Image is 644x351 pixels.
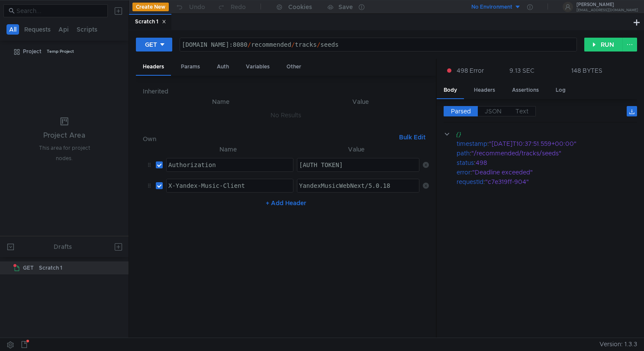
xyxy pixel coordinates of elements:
div: Variables [239,59,277,75]
div: "Deadline exceeded" [472,167,626,177]
div: Scratch 1 [39,261,62,274]
div: [PERSON_NAME] [576,3,638,7]
div: Headers [136,59,171,76]
span: JSON [485,107,502,115]
div: timestamp [457,139,487,148]
div: : [457,139,637,148]
div: Save [338,4,353,10]
button: Scripts [74,24,100,35]
th: Value [293,144,419,155]
h6: Own [143,134,395,144]
button: Undo [169,0,211,13]
span: Text [515,107,528,115]
div: Redo [231,2,246,12]
div: Headers [467,82,502,98]
th: Name [163,144,293,155]
input: Search... [16,6,103,16]
div: error [457,167,470,177]
div: : [457,158,637,167]
div: "/recommended/tracks/seeds" [471,148,626,158]
div: Drafts [54,242,72,252]
div: 9.13 SEC [509,67,535,74]
div: Body [437,82,464,99]
div: No Environment [471,3,512,11]
div: Other [280,59,308,75]
button: Create New [132,3,169,11]
th: Name [150,97,292,107]
span: Version: 1.3.3 [599,338,637,351]
button: Bulk Edit [396,132,429,142]
div: Cookies [288,2,312,12]
div: status [457,158,474,167]
div: Undo [189,2,205,12]
span: GET [23,261,34,274]
div: : [457,148,637,158]
div: path [457,148,470,158]
div: GET [145,40,157,49]
button: All [6,24,19,35]
nz-embed-empty: No Results [270,111,301,119]
div: "c7e319ff-904" [485,177,627,187]
span: 498 Error [457,66,484,75]
div: requestId [457,177,483,187]
button: Api [56,24,71,35]
span: Parsed [451,107,471,115]
button: Requests [22,24,53,35]
button: Redo [211,0,252,13]
div: Auth [210,59,236,75]
div: Params [174,59,207,75]
th: Value [292,97,428,107]
button: GET [136,38,172,52]
div: Project [23,45,42,58]
div: Log [549,82,573,98]
div: 498 [476,158,626,167]
button: RUN [584,38,623,52]
div: Assertions [505,82,546,98]
div: : [457,177,637,187]
div: : [457,167,637,177]
div: Scratch 1 [135,17,166,26]
div: Temp Project [47,45,74,58]
button: + Add Header [262,198,310,208]
div: 148 BYTES [571,67,602,74]
div: "[DATE]T10:37:51.559+00:00" [489,139,627,148]
div: {} [456,129,625,139]
div: [EMAIL_ADDRESS][DOMAIN_NAME] [576,9,638,12]
h6: Inherited [143,86,428,97]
